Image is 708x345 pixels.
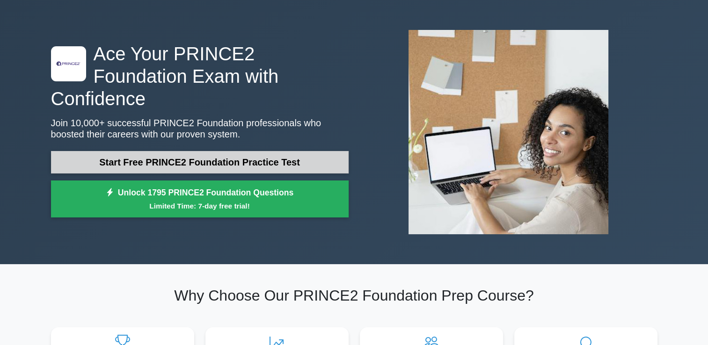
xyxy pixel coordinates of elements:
small: Limited Time: 7-day free trial! [63,201,337,211]
h2: Why Choose Our PRINCE2 Foundation Prep Course? [51,287,657,304]
p: Join 10,000+ successful PRINCE2 Foundation professionals who boosted their careers with our prove... [51,117,349,140]
a: Unlock 1795 PRINCE2 Foundation QuestionsLimited Time: 7-day free trial! [51,180,349,218]
h1: Ace Your PRINCE2 Foundation Exam with Confidence [51,43,349,110]
a: Start Free PRINCE2 Foundation Practice Test [51,151,349,173]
